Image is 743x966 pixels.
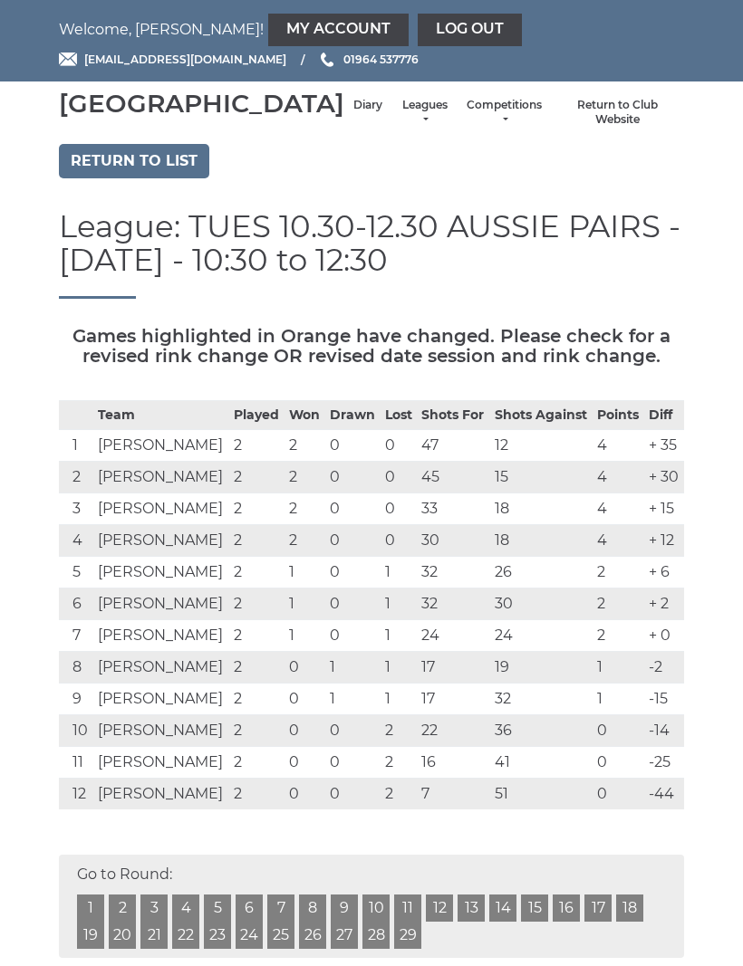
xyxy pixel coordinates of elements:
[490,429,593,461] td: 12
[325,493,381,524] td: 0
[381,493,418,524] td: 0
[417,683,489,714] td: 17
[490,714,593,746] td: 36
[229,461,285,493] td: 2
[490,556,593,588] td: 26
[93,493,229,524] td: [PERSON_NAME]
[325,714,381,746] td: 0
[285,524,325,556] td: 2
[59,326,684,366] h5: Games highlighted in Orange have changed. Please check for a revised rink change OR revised date ...
[490,778,593,809] td: 51
[84,53,286,66] span: [EMAIL_ADDRESS][DOMAIN_NAME]
[285,493,325,524] td: 2
[331,894,358,922] a: 9
[584,894,612,922] a: 17
[593,714,644,746] td: 0
[417,524,489,556] td: 30
[325,588,381,619] td: 0
[593,556,644,588] td: 2
[381,683,418,714] td: 1
[229,556,285,588] td: 2
[229,778,285,809] td: 2
[325,746,381,778] td: 0
[59,144,209,178] a: Return to list
[593,746,644,778] td: 0
[644,524,684,556] td: + 12
[59,461,93,493] td: 2
[77,922,104,949] a: 19
[59,855,684,958] div: Go to Round:
[593,778,644,809] td: 0
[204,922,231,949] a: 23
[331,922,358,949] a: 27
[467,98,542,128] a: Competitions
[229,714,285,746] td: 2
[59,651,93,683] td: 8
[553,894,580,922] a: 16
[59,714,93,746] td: 10
[285,400,325,429] th: Won
[417,619,489,651] td: 24
[489,894,516,922] a: 14
[644,619,684,651] td: + 0
[490,493,593,524] td: 18
[381,651,418,683] td: 1
[417,493,489,524] td: 33
[285,714,325,746] td: 0
[172,894,199,922] a: 4
[59,746,93,778] td: 11
[394,922,421,949] a: 29
[229,429,285,461] td: 2
[325,524,381,556] td: 0
[325,778,381,809] td: 0
[417,461,489,493] td: 45
[418,14,522,46] a: Log out
[644,588,684,619] td: + 2
[458,894,485,922] a: 13
[325,461,381,493] td: 0
[593,493,644,524] td: 4
[490,588,593,619] td: 30
[593,429,644,461] td: 4
[285,778,325,809] td: 0
[229,493,285,524] td: 2
[109,922,136,949] a: 20
[93,524,229,556] td: [PERSON_NAME]
[93,651,229,683] td: [PERSON_NAME]
[93,714,229,746] td: [PERSON_NAME]
[644,746,684,778] td: -25
[140,922,168,949] a: 21
[59,778,93,809] td: 12
[59,429,93,461] td: 1
[381,461,418,493] td: 0
[93,683,229,714] td: [PERSON_NAME]
[381,714,418,746] td: 2
[644,461,684,493] td: + 30
[268,14,409,46] a: My Account
[417,778,489,809] td: 7
[381,524,418,556] td: 0
[417,400,489,429] th: Shots For
[644,493,684,524] td: + 15
[77,894,104,922] a: 1
[381,556,418,588] td: 1
[560,98,675,128] a: Return to Club Website
[381,588,418,619] td: 1
[593,400,644,429] th: Points
[229,524,285,556] td: 2
[59,53,77,66] img: Email
[325,556,381,588] td: 0
[644,429,684,461] td: + 35
[490,651,593,683] td: 19
[229,588,285,619] td: 2
[325,400,381,429] th: Drawn
[593,461,644,493] td: 4
[362,894,390,922] a: 10
[285,429,325,461] td: 2
[59,493,93,524] td: 3
[318,51,419,68] a: Phone us 01964 537776
[229,651,285,683] td: 2
[93,461,229,493] td: [PERSON_NAME]
[325,429,381,461] td: 0
[93,746,229,778] td: [PERSON_NAME]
